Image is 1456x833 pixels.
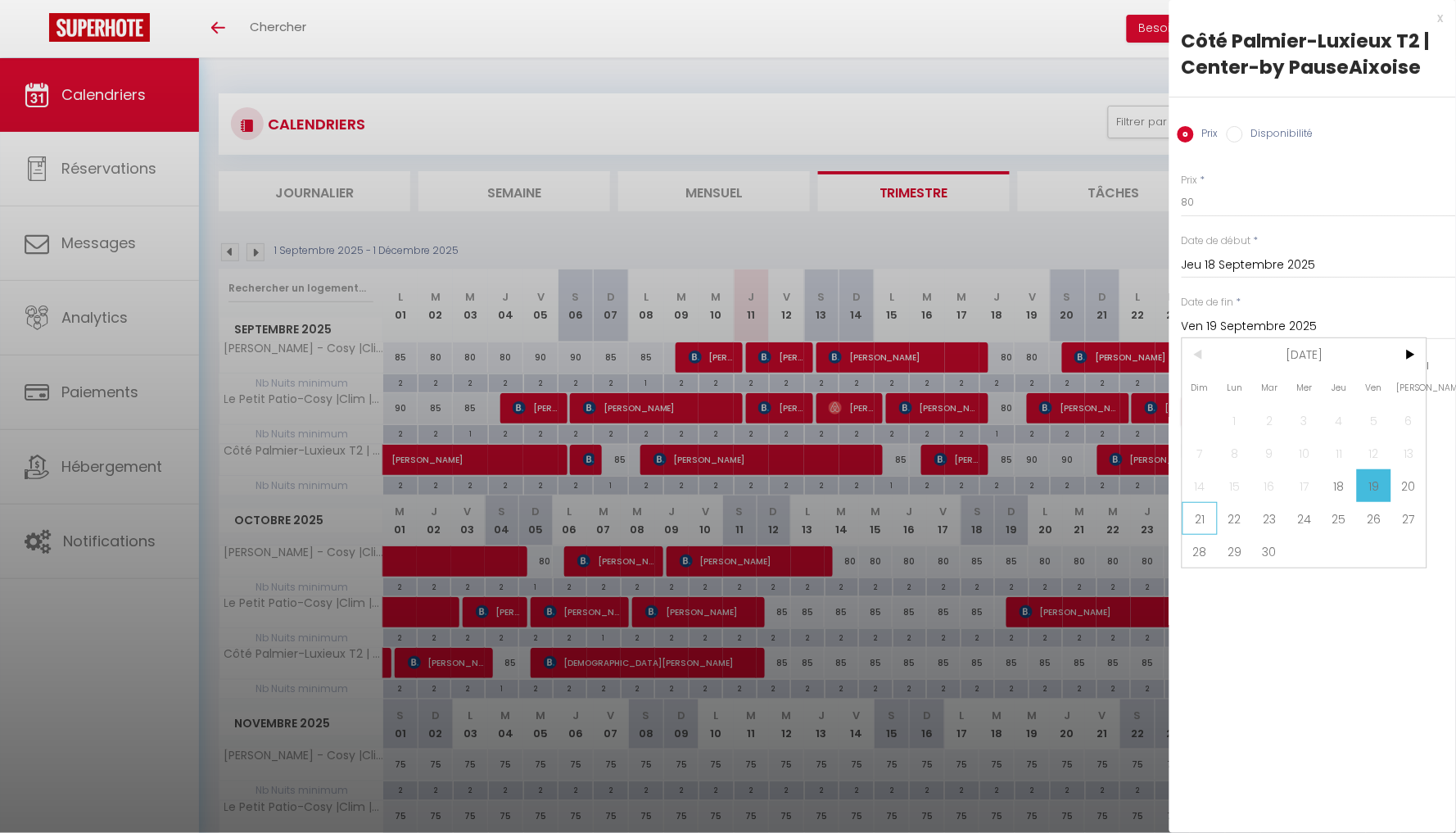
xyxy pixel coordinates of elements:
[1182,535,1218,568] span: 28
[1322,371,1357,404] span: Jeu
[1322,404,1357,437] span: 4
[1357,371,1392,404] span: Ven
[1252,371,1287,404] span: Mar
[1218,437,1253,469] span: 8
[1357,437,1392,469] span: 12
[1243,126,1314,144] label: Disponibilité
[1252,437,1287,469] span: 9
[1169,8,1444,28] div: x
[1287,404,1323,437] span: 3
[1218,535,1253,568] span: 29
[1182,437,1218,469] span: 7
[1218,371,1253,404] span: Lun
[1322,437,1357,469] span: 11
[1391,404,1427,437] span: 6
[1182,233,1251,249] label: Date de début
[1357,469,1392,502] span: 19
[1182,338,1218,371] span: <
[1391,338,1427,371] span: >
[1391,371,1427,404] span: [PERSON_NAME]
[1182,28,1444,80] div: Côté Palmier-Luxieux T2 | Center-by PauseAixoise
[1287,469,1323,502] span: 17
[1357,502,1392,535] span: 26
[1391,469,1427,502] span: 20
[1182,469,1218,502] span: 14
[1252,535,1287,568] span: 30
[1287,437,1323,469] span: 10
[1252,469,1287,502] span: 16
[1386,759,1444,821] iframe: Chat
[1218,338,1392,371] span: [DATE]
[1322,502,1357,535] span: 25
[1182,371,1218,404] span: Dim
[1218,404,1253,437] span: 1
[1287,502,1323,535] span: 24
[1182,295,1234,310] label: Date de fin
[1287,371,1323,404] span: Mer
[1218,502,1253,535] span: 22
[1252,502,1287,535] span: 23
[13,7,62,56] button: Ouvrir le widget de chat LiveChat
[1182,502,1218,535] span: 21
[1391,437,1427,469] span: 13
[1357,404,1392,437] span: 5
[1194,126,1219,144] label: Prix
[1182,173,1198,188] label: Prix
[1322,469,1357,502] span: 18
[1218,469,1253,502] span: 15
[1391,502,1427,535] span: 27
[1252,404,1287,437] span: 2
